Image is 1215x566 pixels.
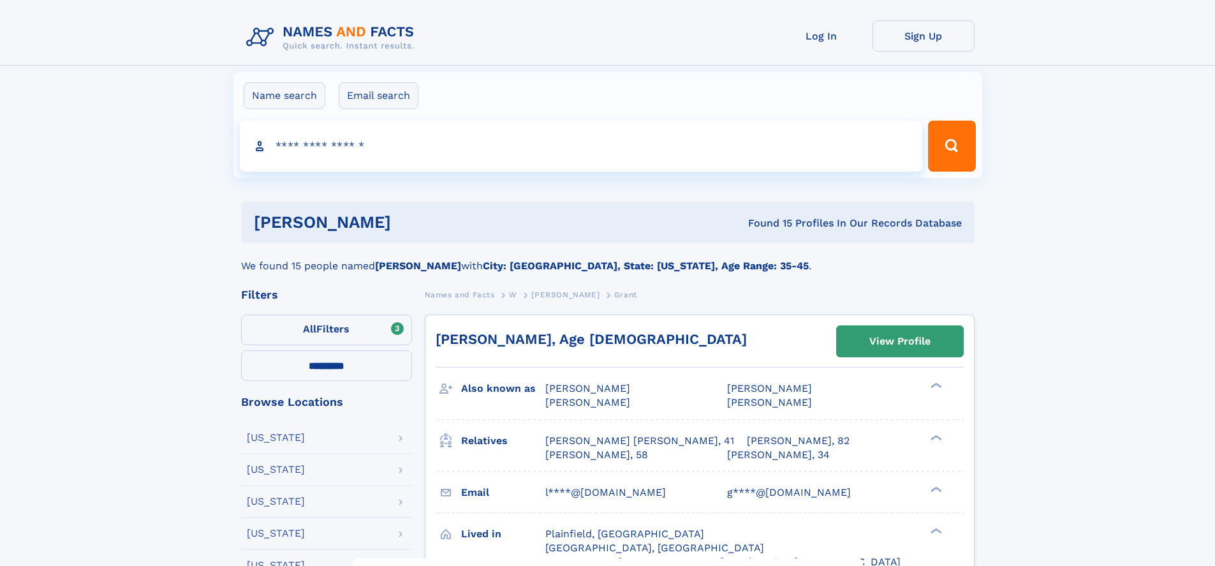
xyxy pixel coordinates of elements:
[545,382,630,394] span: [PERSON_NAME]
[241,243,975,274] div: We found 15 people named with .
[375,260,461,272] b: [PERSON_NAME]
[244,82,325,109] label: Name search
[873,20,975,52] a: Sign Up
[928,121,975,172] button: Search Button
[254,214,570,230] h1: [PERSON_NAME]
[241,396,412,408] div: Browse Locations
[727,396,812,408] span: [PERSON_NAME]
[303,323,316,335] span: All
[927,382,943,390] div: ❯
[545,542,764,554] span: [GEOGRAPHIC_DATA], [GEOGRAPHIC_DATA]
[927,485,943,493] div: ❯
[247,465,305,475] div: [US_STATE]
[747,434,850,448] a: [PERSON_NAME], 82
[461,378,545,399] h3: Also known as
[241,315,412,345] label: Filters
[241,289,412,301] div: Filters
[837,326,963,357] a: View Profile
[247,433,305,443] div: [US_STATE]
[727,382,812,394] span: [PERSON_NAME]
[545,396,630,408] span: [PERSON_NAME]
[483,260,809,272] b: City: [GEOGRAPHIC_DATA], State: [US_STATE], Age Range: 35-45
[770,20,873,52] a: Log In
[531,287,600,302] a: [PERSON_NAME]
[436,331,747,347] a: [PERSON_NAME], Age [DEMOGRAPHIC_DATA]
[461,430,545,452] h3: Relatives
[869,327,931,356] div: View Profile
[425,287,495,302] a: Names and Facts
[240,121,923,172] input: search input
[461,482,545,503] h3: Email
[614,290,637,299] span: Grant
[727,448,830,462] a: [PERSON_NAME], 34
[247,528,305,539] div: [US_STATE]
[545,448,648,462] a: [PERSON_NAME], 58
[241,20,425,55] img: Logo Names and Facts
[927,526,943,535] div: ❯
[247,496,305,507] div: [US_STATE]
[461,523,545,545] h3: Lived in
[545,528,704,540] span: Plainfield, [GEOGRAPHIC_DATA]
[927,433,943,442] div: ❯
[570,216,962,230] div: Found 15 Profiles In Our Records Database
[545,434,734,448] a: [PERSON_NAME] [PERSON_NAME], 41
[509,290,517,299] span: W
[339,82,418,109] label: Email search
[509,287,517,302] a: W
[531,290,600,299] span: [PERSON_NAME]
